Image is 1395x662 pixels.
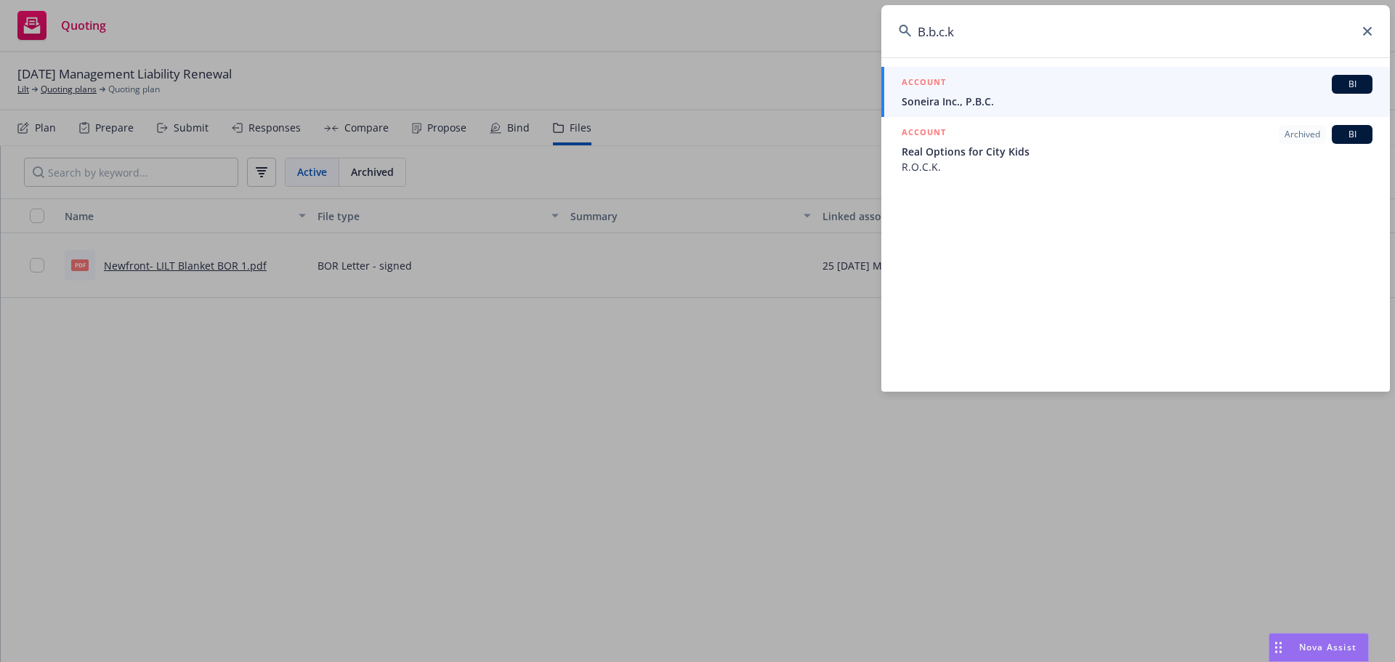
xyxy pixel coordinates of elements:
[902,125,946,142] h5: ACCOUNT
[1269,633,1369,662] button: Nova Assist
[1338,128,1367,141] span: BI
[1269,634,1287,661] div: Drag to move
[1285,128,1320,141] span: Archived
[881,117,1390,182] a: ACCOUNTArchivedBIReal Options for City KidsR.O.C.K.
[881,5,1390,57] input: Search...
[902,75,946,92] h5: ACCOUNT
[902,159,1372,174] span: R.O.C.K.
[881,67,1390,117] a: ACCOUNTBISoneira Inc., P.B.C.
[1299,641,1356,653] span: Nova Assist
[902,94,1372,109] span: Soneira Inc., P.B.C.
[902,144,1372,159] span: Real Options for City Kids
[1338,78,1367,91] span: BI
